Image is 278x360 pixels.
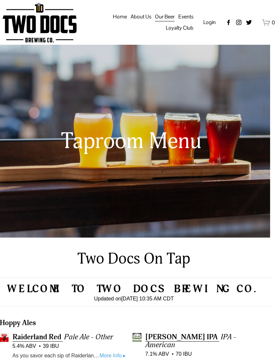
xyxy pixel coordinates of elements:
span: Pale Ale - Other [64,332,113,342]
span: Updated on [94,296,121,301]
a: Login [203,17,216,27]
a: [PERSON_NAME] IPA [145,332,219,342]
span: IPA - American [145,332,236,349]
a: folder dropdown [155,11,175,22]
time: [DATE] 10:35 AM CDT [121,296,174,301]
span: About Us [131,12,151,22]
span: Events [178,12,193,22]
span: 5.4% ABV [13,342,36,350]
p: As you savor each sip of Raiderland Red Pale Ale, you'll not only enjoy the craftsmanship of Two ... [13,351,100,360]
a: Home [113,11,127,22]
span: 7.1% ABV [145,350,169,358]
a: folder dropdown [131,11,151,22]
h2: Two Docs On Tap [67,249,201,268]
span: Our Beer [155,12,175,22]
span: Loyalty Club [166,23,193,33]
span: 70 IBU [172,350,192,358]
a: Facebook [225,19,232,26]
a: More Info [99,351,126,360]
span: Raiderland Red [13,332,61,342]
a: folder dropdown [166,22,193,34]
img: Buddy Hoppy IPA [133,333,141,342]
a: folder dropdown [178,11,193,22]
img: Two Docs Brewing Co. [3,3,76,42]
a: 0 items in cart [262,18,275,27]
span: [PERSON_NAME] IPA [145,332,218,342]
a: twitter-unauth [246,19,252,26]
span: Login [203,19,216,26]
span: 39 IBU [39,342,59,350]
span: 0 [272,19,275,26]
a: instagram-unauth [236,19,242,26]
a: Raiderland Red [13,332,63,342]
h1: Taproom Menu [29,129,233,154]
